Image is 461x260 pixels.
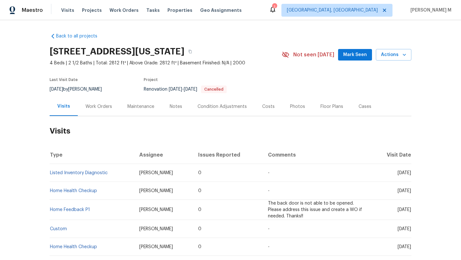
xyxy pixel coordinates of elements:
[263,146,371,164] th: Comments
[127,103,154,110] div: Maintenance
[139,189,173,193] span: [PERSON_NAME]
[398,245,411,249] span: [DATE]
[184,46,196,57] button: Copy Address
[338,49,372,61] button: Mark Seen
[169,87,182,92] span: [DATE]
[170,103,182,110] div: Notes
[398,171,411,175] span: [DATE]
[139,207,173,212] span: [PERSON_NAME]
[146,8,160,12] span: Tasks
[50,245,97,249] a: Home Health Checkup
[139,227,173,231] span: [PERSON_NAME]
[61,7,74,13] span: Visits
[268,189,270,193] span: -
[85,103,112,110] div: Work Orders
[381,51,406,59] span: Actions
[193,146,263,164] th: Issues Reported
[198,245,201,249] span: 0
[202,87,226,91] span: Cancelled
[50,207,90,212] a: Home Feedback P1
[320,103,343,110] div: Floor Plans
[50,85,109,93] div: by [PERSON_NAME]
[50,60,282,66] span: 4 Beds | 2 1/2 Baths | Total: 2812 ft² | Above Grade: 2812 ft² | Basement Finished: N/A | 2000
[262,103,275,110] div: Costs
[290,103,305,110] div: Photos
[287,7,378,13] span: [GEOGRAPHIC_DATA], [GEOGRAPHIC_DATA]
[139,245,173,249] span: [PERSON_NAME]
[359,103,371,110] div: Cases
[50,78,78,82] span: Last Visit Date
[398,207,411,212] span: [DATE]
[50,146,134,164] th: Type
[198,189,201,193] span: 0
[50,171,108,175] a: Listed Inventory Diagnostic
[50,227,67,231] a: Custom
[198,207,201,212] span: 0
[376,49,411,61] button: Actions
[144,78,158,82] span: Project
[82,7,102,13] span: Projects
[22,7,43,13] span: Maestro
[408,7,451,13] span: [PERSON_NAME] M
[343,51,367,59] span: Mark Seen
[268,227,270,231] span: -
[50,48,184,55] h2: [STREET_ADDRESS][US_STATE]
[272,4,277,10] div: 1
[50,116,411,146] h2: Visits
[268,245,270,249] span: -
[50,189,97,193] a: Home Health Checkup
[293,52,334,58] span: Not seen [DATE]
[398,189,411,193] span: [DATE]
[169,87,197,92] span: -
[134,146,193,164] th: Assignee
[109,7,139,13] span: Work Orders
[184,87,197,92] span: [DATE]
[139,171,173,175] span: [PERSON_NAME]
[200,7,242,13] span: Geo Assignments
[371,146,411,164] th: Visit Date
[167,7,192,13] span: Properties
[57,103,70,110] div: Visits
[198,171,201,175] span: 0
[50,33,111,39] a: Back to all projects
[198,227,201,231] span: 0
[268,171,270,175] span: -
[50,87,63,92] span: [DATE]
[144,87,227,92] span: Renovation
[268,201,362,218] span: The back door is not able to be opened. Please address this issue and create a WO if needed. Than...
[198,103,247,110] div: Condition Adjustments
[398,227,411,231] span: [DATE]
